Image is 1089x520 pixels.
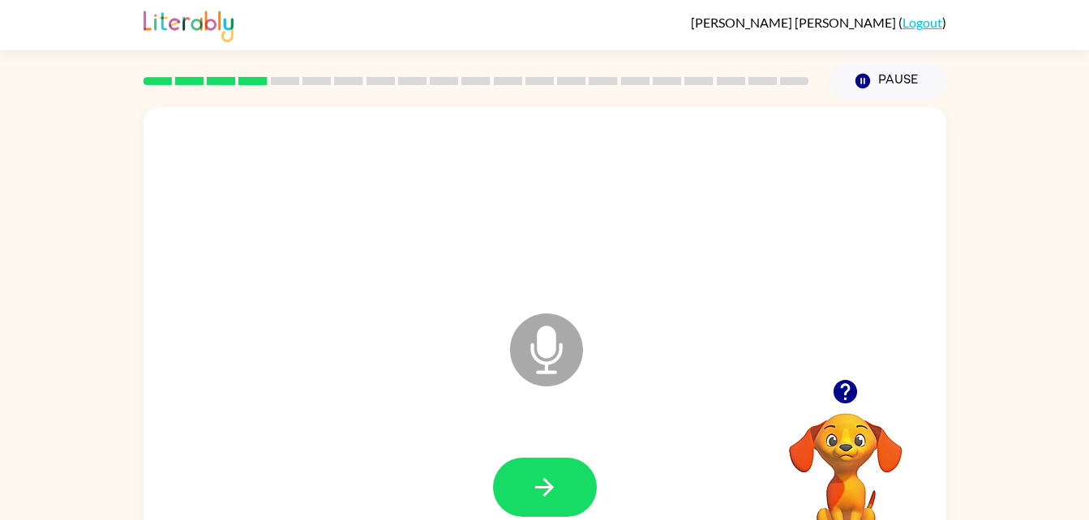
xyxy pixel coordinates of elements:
[829,62,946,100] button: Pause
[691,15,946,30] div: ( )
[691,15,898,30] span: [PERSON_NAME] [PERSON_NAME]
[902,15,942,30] a: Logout
[144,6,234,42] img: Literably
